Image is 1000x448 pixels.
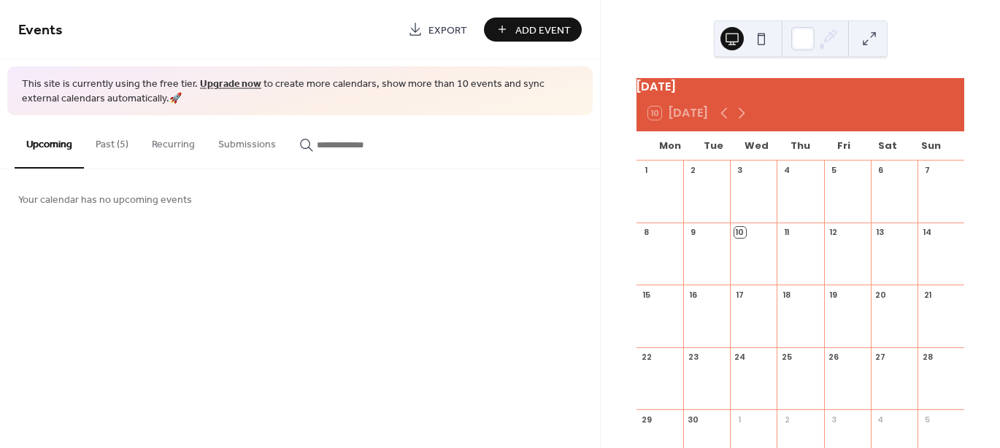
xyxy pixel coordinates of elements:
[18,193,192,208] span: Your calendar has no upcoming events
[397,18,478,42] a: Export
[648,131,692,161] div: Mon
[922,414,933,425] div: 5
[688,414,699,425] div: 30
[922,352,933,363] div: 28
[15,115,84,169] button: Upcoming
[18,16,63,45] span: Events
[428,23,467,38] span: Export
[781,227,792,238] div: 11
[875,227,886,238] div: 13
[866,131,909,161] div: Sat
[734,289,745,300] div: 17
[641,227,652,238] div: 8
[779,131,823,161] div: Thu
[828,165,839,176] div: 5
[875,414,886,425] div: 4
[922,227,933,238] div: 14
[636,78,964,96] div: [DATE]
[875,165,886,176] div: 6
[828,227,839,238] div: 12
[688,289,699,300] div: 16
[641,165,652,176] div: 1
[84,115,140,167] button: Past (5)
[922,165,933,176] div: 7
[735,131,779,161] div: Wed
[207,115,288,167] button: Submissions
[688,165,699,176] div: 2
[822,131,866,161] div: Fri
[734,227,745,238] div: 10
[641,289,652,300] div: 15
[781,352,792,363] div: 25
[828,414,839,425] div: 3
[909,131,953,161] div: Sun
[22,77,578,106] span: This site is currently using the free tier. to create more calendars, show more than 10 events an...
[641,414,652,425] div: 29
[692,131,736,161] div: Tue
[828,352,839,363] div: 26
[734,352,745,363] div: 24
[484,18,582,42] button: Add Event
[781,414,792,425] div: 2
[922,289,933,300] div: 21
[734,414,745,425] div: 1
[781,165,792,176] div: 4
[875,352,886,363] div: 27
[515,23,571,38] span: Add Event
[781,289,792,300] div: 18
[734,165,745,176] div: 3
[688,352,699,363] div: 23
[200,74,261,94] a: Upgrade now
[140,115,207,167] button: Recurring
[828,289,839,300] div: 19
[875,289,886,300] div: 20
[641,352,652,363] div: 22
[688,227,699,238] div: 9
